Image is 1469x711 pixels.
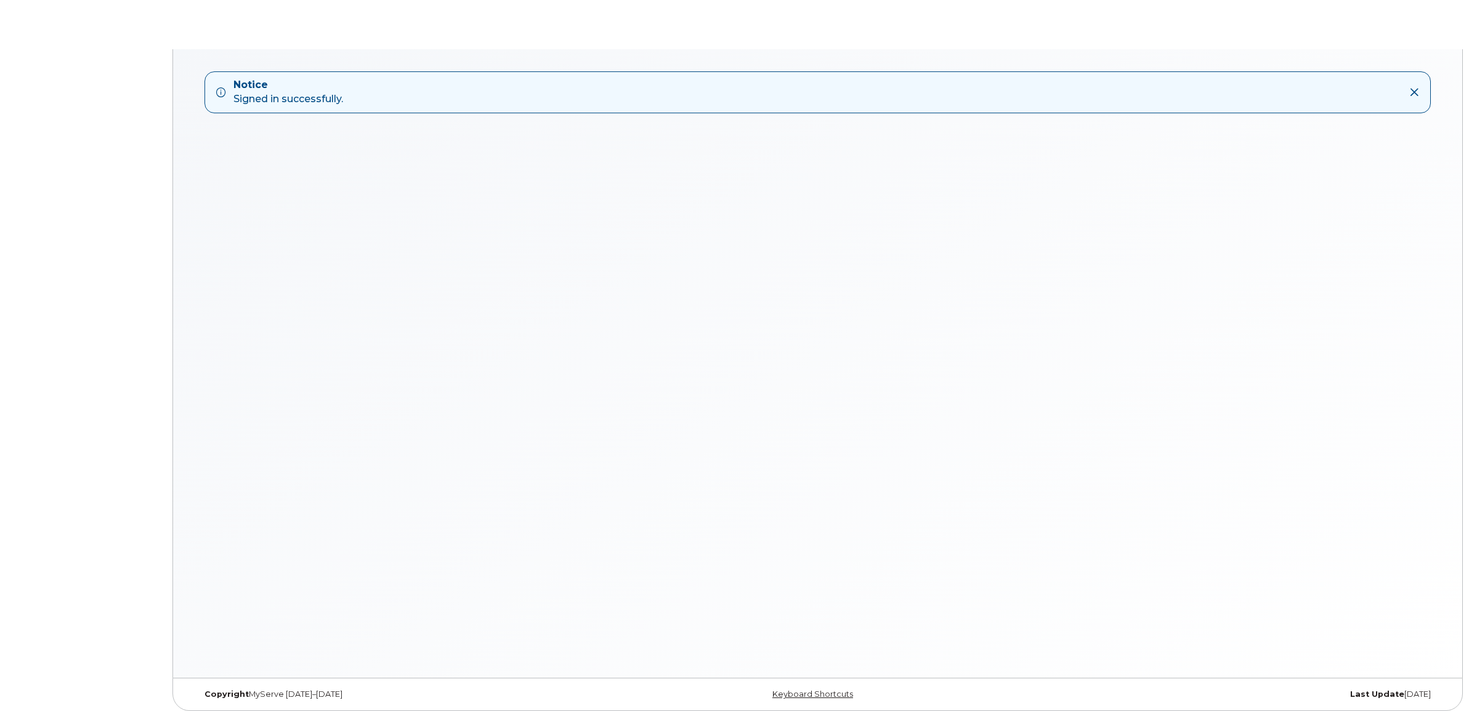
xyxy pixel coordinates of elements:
[204,689,249,699] strong: Copyright
[772,689,853,699] a: Keyboard Shortcuts
[1025,689,1440,699] div: [DATE]
[1350,689,1404,699] strong: Last Update
[233,78,343,106] div: Signed in successfully.
[195,689,610,699] div: MyServe [DATE]–[DATE]
[233,78,343,92] strong: Notice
